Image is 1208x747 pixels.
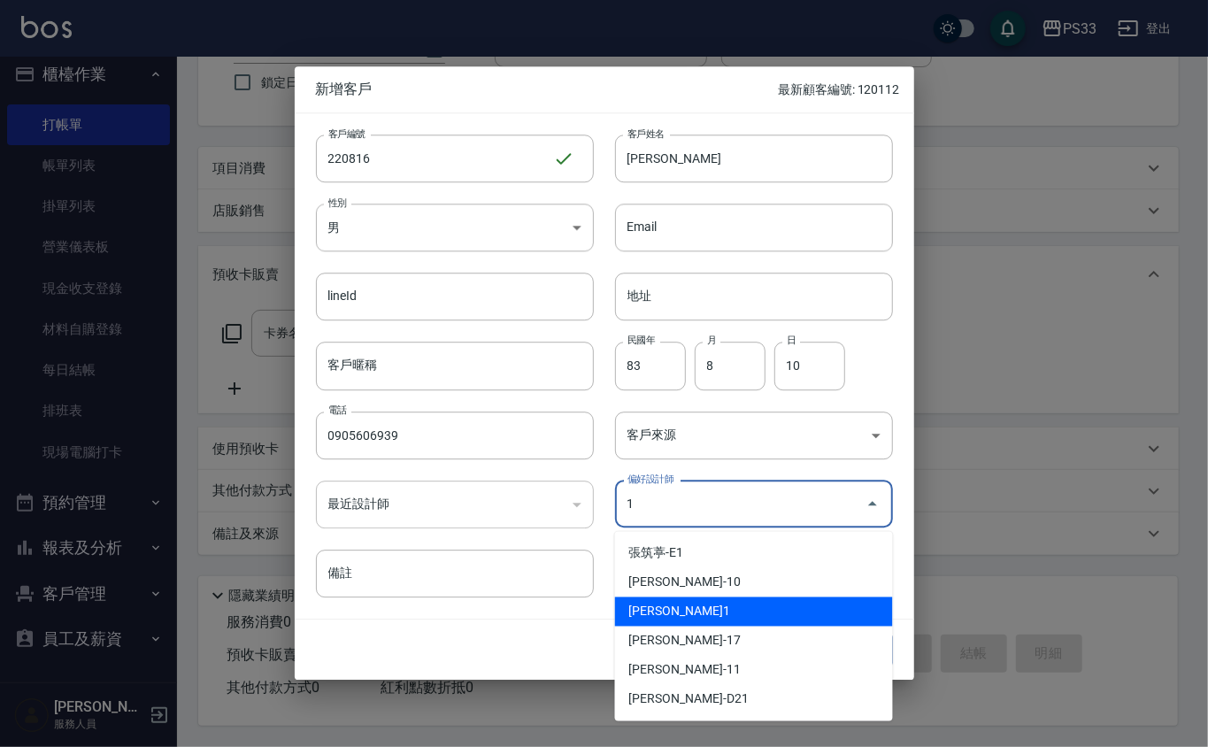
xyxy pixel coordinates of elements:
[615,568,893,597] li: [PERSON_NAME]-10
[707,335,716,348] label: 月
[615,597,893,627] li: [PERSON_NAME]1
[316,81,779,98] span: 新增客戶
[778,81,899,99] p: 最新顧客編號: 120112
[627,473,673,486] label: 偏好設計師
[316,204,594,251] div: 男
[328,127,365,140] label: 客戶編號
[328,404,347,417] label: 電話
[787,335,796,348] label: 日
[627,127,665,140] label: 客戶姓名
[615,539,893,568] li: 張筑葶-E1
[627,335,655,348] label: 民國年
[328,196,347,209] label: 性別
[615,627,893,656] li: [PERSON_NAME]-17
[615,656,893,685] li: [PERSON_NAME]-11
[858,490,887,519] button: Close
[615,685,893,714] li: [PERSON_NAME]-D21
